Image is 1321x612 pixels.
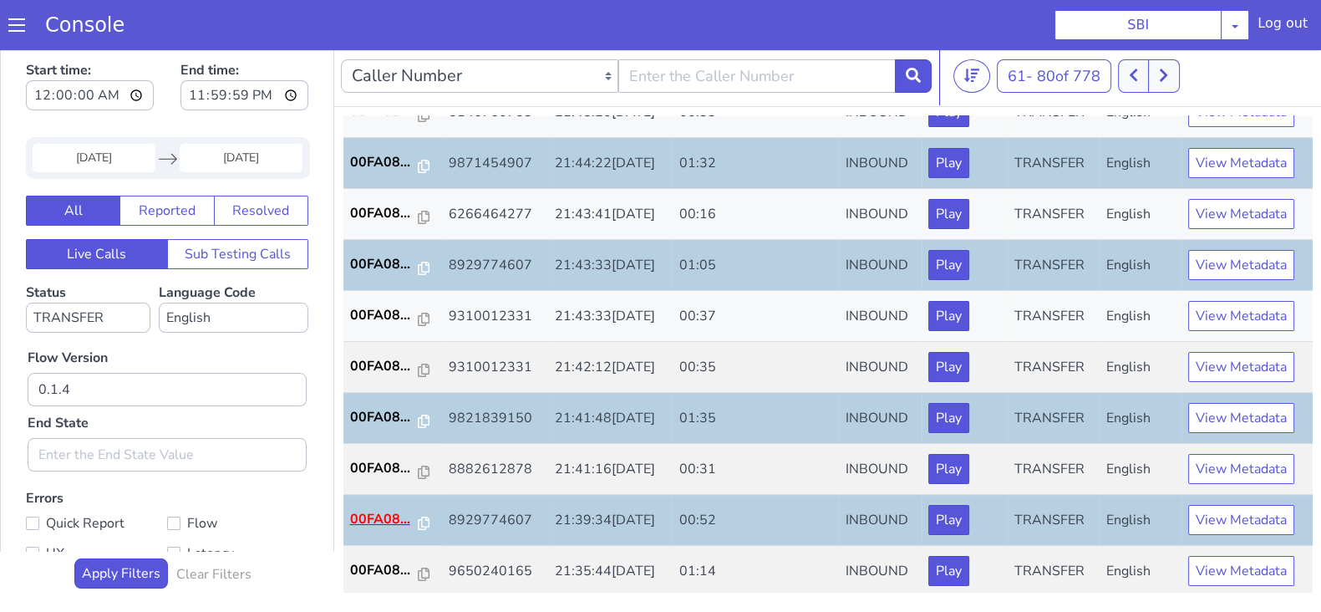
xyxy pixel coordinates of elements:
td: 00:31 [672,398,838,449]
input: End time: [180,34,308,64]
h6: Clear Filters [176,521,251,537]
td: 00:37 [672,245,838,296]
p: 00FA08... [350,106,419,126]
button: Resolved [214,150,308,180]
button: View Metadata [1188,306,1294,336]
button: View Metadata [1188,459,1294,489]
td: 21:43:41[DATE] [548,143,673,194]
button: View Metadata [1188,102,1294,132]
label: Quick Report [26,466,167,489]
td: TRANSFER [1008,245,1099,296]
a: 00FA08... [350,514,435,534]
td: TRANSFER [1008,92,1099,143]
button: Play [928,510,969,540]
td: TRANSFER [1008,398,1099,449]
p: 00FA08... [350,208,419,228]
button: View Metadata [1188,255,1294,285]
button: Play [928,306,969,336]
td: TRANSFER [1008,500,1099,551]
select: Language Code [159,257,308,287]
td: 21:42:12[DATE] [548,296,673,347]
a: 00FA08... [350,361,435,381]
a: 00FA08... [350,208,435,228]
label: Latency [167,496,308,519]
td: English [1099,143,1181,194]
td: INBOUND [839,245,922,296]
td: TRANSFER [1008,347,1099,398]
td: 6266464277 [442,143,548,194]
p: 00FA08... [350,412,419,432]
td: 8929774607 [442,449,548,500]
td: 9821839150 [442,347,548,398]
td: 00:35 [672,296,838,347]
td: TRANSFER [1008,449,1099,500]
button: Play [928,459,969,489]
label: End State [28,367,89,387]
input: Enter the Caller Number [618,13,896,47]
button: View Metadata [1188,510,1294,540]
p: 00FA08... [350,361,419,381]
td: INBOUND [839,296,922,347]
a: Console [25,13,145,37]
td: INBOUND [839,347,922,398]
button: Live Calls [26,193,168,223]
td: 21:39:34[DATE] [548,449,673,500]
td: INBOUND [839,143,922,194]
td: 8882612878 [442,398,548,449]
label: End time: [180,9,308,69]
button: View Metadata [1188,357,1294,387]
td: 9871454907 [442,92,548,143]
td: INBOUND [839,92,922,143]
button: 61- 80of 778 [997,13,1111,47]
a: 00FA08... [350,412,435,432]
button: View Metadata [1188,204,1294,234]
a: 00FA08... [350,259,435,279]
button: Play [928,102,969,132]
p: 00FA08... [350,259,419,279]
td: English [1099,398,1181,449]
label: UX [26,496,167,519]
button: Play [928,408,969,438]
a: 00FA08... [350,463,435,483]
input: Start time: [26,34,154,64]
button: Sub Testing Calls [167,193,309,223]
p: 00FA08... [350,157,419,177]
td: 21:43:33[DATE] [548,245,673,296]
label: Flow Version [28,302,108,322]
a: 00FA08... [350,106,435,126]
label: Language Code [159,237,308,287]
td: 01:32 [672,92,838,143]
button: All [26,150,120,180]
td: 9310012331 [442,245,548,296]
label: Status [26,237,150,287]
label: Start time: [26,9,154,69]
button: Play [928,255,969,285]
button: View Metadata [1188,408,1294,438]
input: Start Date [33,98,155,126]
button: Play [928,357,969,387]
select: Status [26,257,150,287]
button: SBI [1054,10,1222,40]
a: 00FA08... [350,157,435,177]
button: Reported [119,150,214,180]
td: 9650240165 [442,500,548,551]
td: 01:05 [672,194,838,245]
input: Enter the Flow Version ID [28,327,307,360]
p: 00FA08... [350,310,419,330]
td: English [1099,296,1181,347]
input: Enter the End State Value [28,392,307,426]
td: English [1099,500,1181,551]
td: 21:35:44[DATE] [548,500,673,551]
input: End Date [180,98,302,126]
td: English [1099,347,1181,398]
td: TRANSFER [1008,296,1099,347]
a: 00FA08... [350,310,435,330]
td: 21:41:16[DATE] [548,398,673,449]
td: 21:41:48[DATE] [548,347,673,398]
button: Play [928,153,969,183]
td: English [1099,194,1181,245]
td: English [1099,92,1181,143]
button: Play [928,204,969,234]
td: 00:16 [672,143,838,194]
td: INBOUND [839,194,922,245]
